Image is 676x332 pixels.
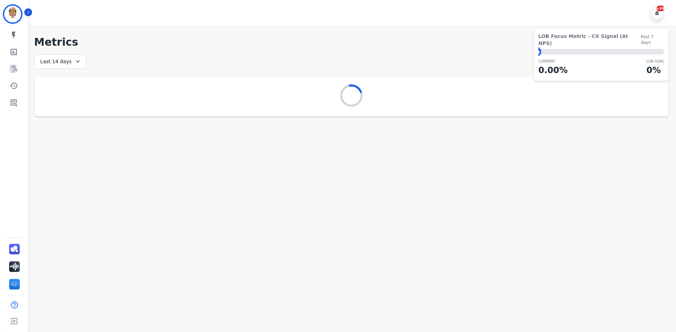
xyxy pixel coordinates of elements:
[4,6,21,22] img: Bordered avatar
[538,49,541,54] div: ⬤
[538,59,568,64] p: CURRENT
[646,64,664,77] p: 0 %
[657,6,664,11] div: +99
[34,54,86,69] div: Last 14 days
[641,34,664,45] span: Past 7 days
[538,64,568,77] p: 0.00 %
[34,36,669,48] h1: Metrics
[646,59,664,64] p: LOB Goal
[538,33,641,47] span: LOB Focus Metric - CX Signal (AI NPS)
